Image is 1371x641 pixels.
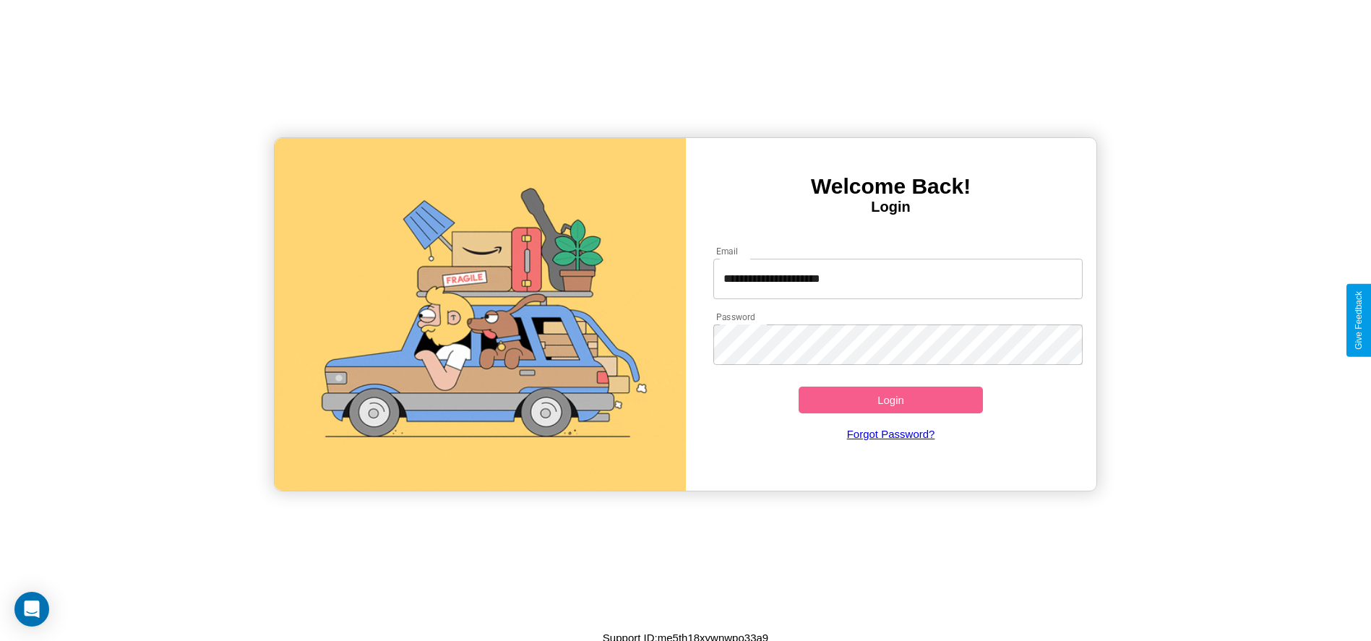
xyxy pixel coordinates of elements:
a: Forgot Password? [706,413,1075,455]
h4: Login [686,199,1096,215]
label: Email [716,245,739,257]
div: Open Intercom Messenger [14,592,49,627]
img: gif [275,138,685,491]
h3: Welcome Back! [686,174,1096,199]
div: Give Feedback [1354,291,1364,350]
label: Password [716,311,755,323]
button: Login [799,387,984,413]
